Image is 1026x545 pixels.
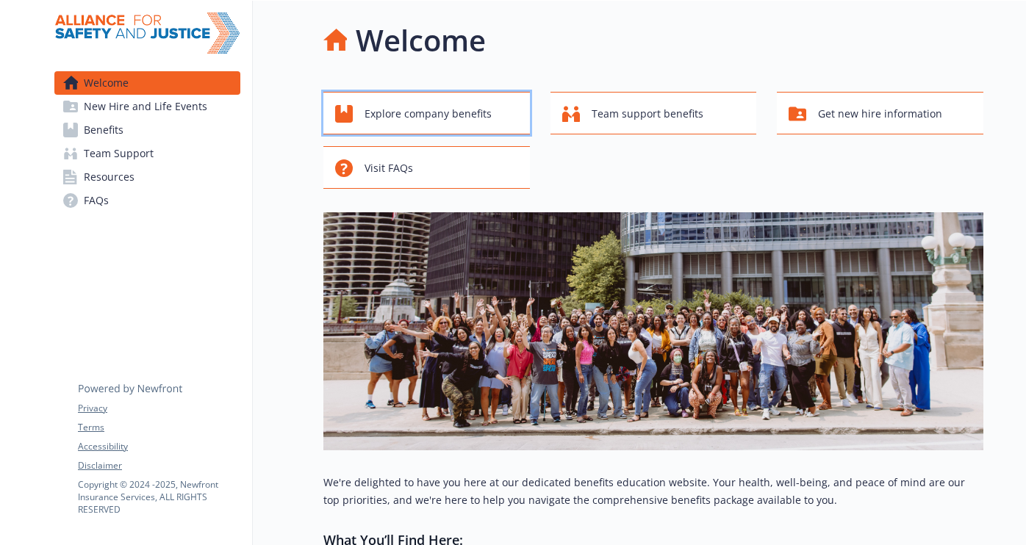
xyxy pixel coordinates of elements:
[54,95,240,118] a: New Hire and Life Events
[78,421,240,434] a: Terms
[78,459,240,472] a: Disclaimer
[84,142,154,165] span: Team Support
[54,71,240,95] a: Welcome
[84,95,207,118] span: New Hire and Life Events
[323,474,983,509] p: We're delighted to have you here at our dedicated benefits education website. Your health, well-b...
[84,71,129,95] span: Welcome
[550,92,757,134] button: Team support benefits
[84,189,109,212] span: FAQs
[592,100,703,128] span: Team support benefits
[54,189,240,212] a: FAQs
[84,165,134,189] span: Resources
[356,18,486,62] h1: Welcome
[78,478,240,516] p: Copyright © 2024 - 2025 , Newfront Insurance Services, ALL RIGHTS RESERVED
[777,92,983,134] button: Get new hire information
[323,92,530,134] button: Explore company benefits
[365,154,413,182] span: Visit FAQs
[54,165,240,189] a: Resources
[78,440,240,453] a: Accessibility
[84,118,123,142] span: Benefits
[78,402,240,415] a: Privacy
[323,146,530,189] button: Visit FAQs
[365,100,492,128] span: Explore company benefits
[54,118,240,142] a: Benefits
[323,212,983,450] img: overview page banner
[818,100,942,128] span: Get new hire information
[54,142,240,165] a: Team Support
